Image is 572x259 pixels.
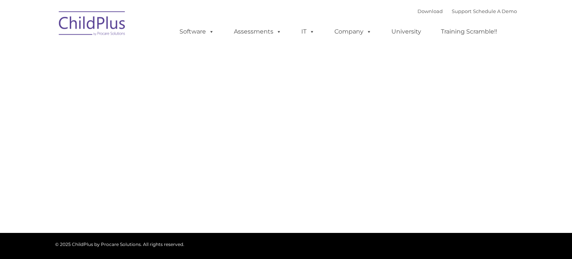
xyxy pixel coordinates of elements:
a: Software [172,24,222,39]
a: Assessments [226,24,289,39]
a: IT [294,24,322,39]
a: University [384,24,429,39]
a: Schedule A Demo [473,8,517,14]
a: Download [417,8,443,14]
img: ChildPlus by Procare Solutions [55,6,130,43]
font: | [417,8,517,14]
a: Company [327,24,379,39]
a: Support [452,8,471,14]
a: Training Scramble!! [433,24,505,39]
span: © 2025 ChildPlus by Procare Solutions. All rights reserved. [55,241,184,247]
